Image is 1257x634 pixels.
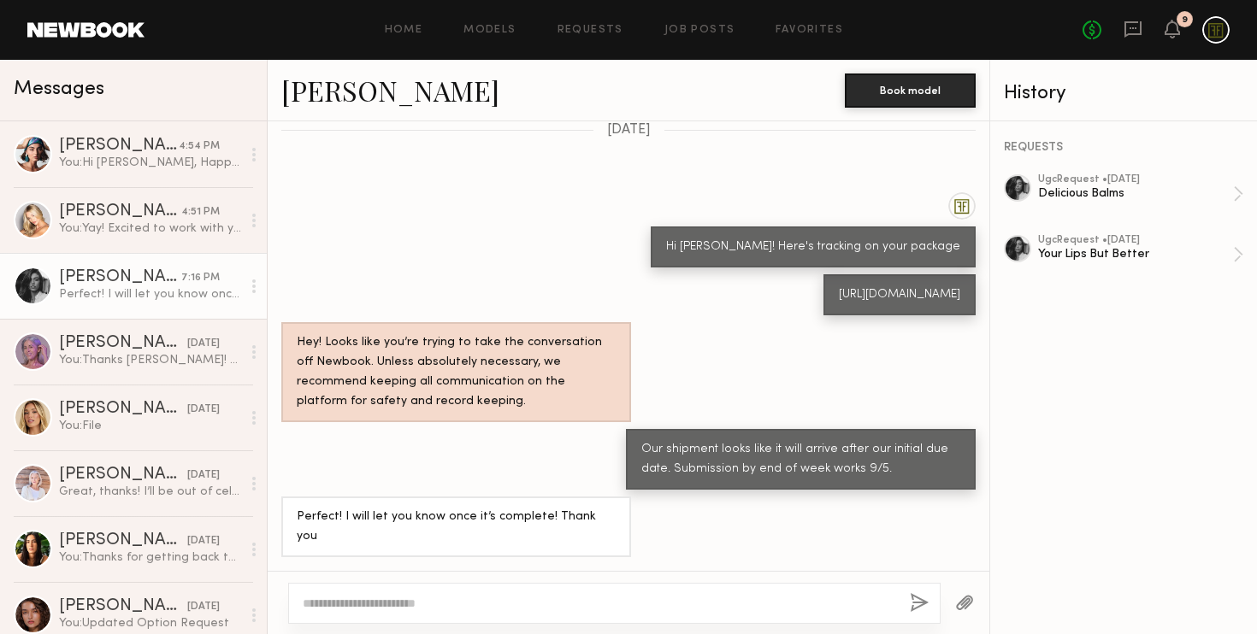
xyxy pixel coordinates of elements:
[59,418,241,434] div: You: File
[179,138,220,155] div: 4:54 PM
[845,82,976,97] a: Book model
[59,138,179,155] div: [PERSON_NAME]
[187,467,220,484] div: [DATE]
[463,25,516,36] a: Models
[59,549,241,566] div: You: Thanks for getting back to us! We'll keep you in mind for the next one! xx
[558,25,623,36] a: Requests
[607,123,651,138] span: [DATE]
[281,72,499,109] a: [PERSON_NAME]
[187,402,220,418] div: [DATE]
[666,238,960,257] div: Hi [PERSON_NAME]! Here's tracking on your package
[59,484,241,500] div: Great, thanks! I’ll be out of cell service here and there but will check messages whenever I have...
[59,401,187,418] div: [PERSON_NAME]
[187,599,220,615] div: [DATE]
[59,352,241,368] div: You: Thanks [PERSON_NAME]! We will let our team know. xx
[59,532,187,549] div: [PERSON_NAME]
[845,73,976,108] button: Book model
[1038,235,1233,246] div: ugc Request • [DATE]
[59,269,181,286] div: [PERSON_NAME]
[297,333,616,412] div: Hey! Looks like you’re trying to take the conversation off Newbook. Unless absolutely necessary, ...
[187,533,220,549] div: [DATE]
[1038,246,1233,262] div: Your Lips But Better
[1038,235,1243,274] a: ugcRequest •[DATE]Your Lips But Better
[641,440,960,479] div: Our shipment looks like it will arrive after our initial due date. Submission by end of week work...
[664,25,735,36] a: Job Posts
[59,598,187,615] div: [PERSON_NAME]
[839,285,960,305] div: [URL][DOMAIN_NAME]
[1004,142,1243,154] div: REQUESTS
[1038,174,1233,185] div: ugc Request • [DATE]
[181,270,220,286] div: 7:16 PM
[1182,15,1188,25] div: 9
[181,204,220,220] div: 4:51 PM
[59,286,241,302] div: Perfect! I will let you know once it’s complete! Thank you
[59,203,181,220] div: [PERSON_NAME]
[59,467,187,484] div: [PERSON_NAME]
[14,79,104,99] span: Messages
[1038,185,1233,202] div: Delicious Balms
[59,220,241,237] div: You: Yay! Excited to work with you! Can you provide your full name for the shipping label? We'll ...
[59,155,241,171] div: You: Hi [PERSON_NAME], Happy [DATE]! Just wanted to let you know your package has been delivered!...
[1004,84,1243,103] div: History
[59,335,187,352] div: [PERSON_NAME]
[297,508,616,547] div: Perfect! I will let you know once it’s complete! Thank you
[776,25,843,36] a: Favorites
[385,25,423,36] a: Home
[59,615,241,631] div: You: Updated Option Request
[187,336,220,352] div: [DATE]
[1038,174,1243,214] a: ugcRequest •[DATE]Delicious Balms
